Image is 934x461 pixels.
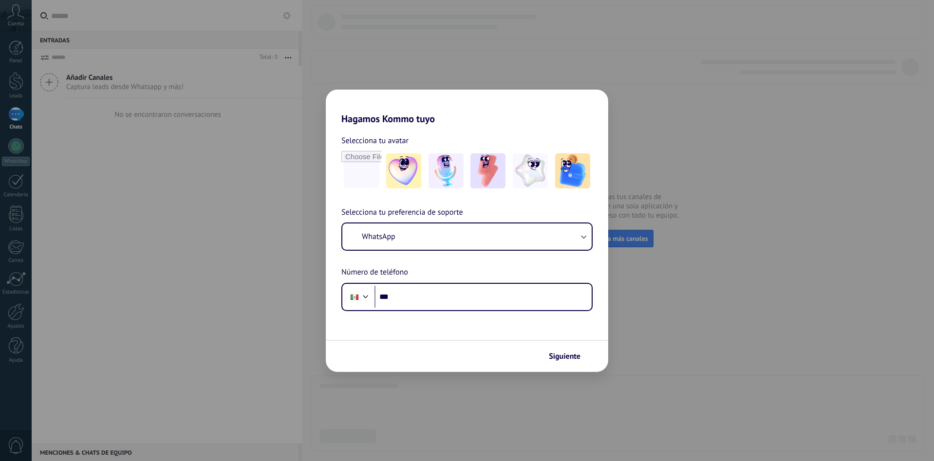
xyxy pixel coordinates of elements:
span: Número de teléfono [341,266,408,279]
img: -5.jpeg [555,153,590,188]
button: Siguiente [544,348,594,365]
h2: Hagamos Kommo tuyo [326,90,608,125]
div: Mexico: + 52 [345,287,364,307]
img: -1.jpeg [386,153,421,188]
span: Selecciona tu avatar [341,134,409,147]
img: -4.jpeg [513,153,548,188]
img: -3.jpeg [470,153,505,188]
img: -2.jpeg [429,153,464,188]
span: WhatsApp [362,232,395,241]
span: Selecciona tu preferencia de soporte [341,206,463,219]
span: Siguiente [549,353,580,360]
button: WhatsApp [342,223,592,250]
